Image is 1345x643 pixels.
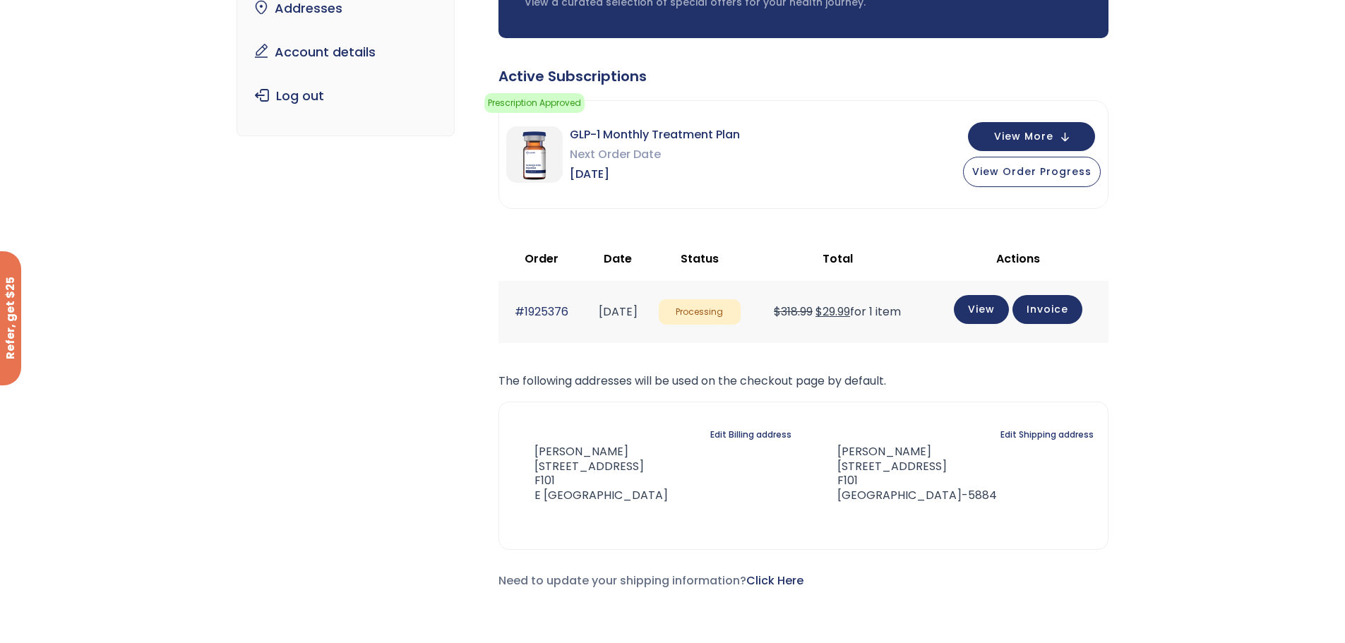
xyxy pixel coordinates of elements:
[248,81,443,111] a: Log out
[498,371,1108,391] p: The following addresses will be used on the checkout page by default.
[972,164,1092,179] span: View Order Progress
[1000,425,1094,445] a: Edit Shipping address
[484,93,585,113] span: Prescription Approved
[513,445,668,503] address: [PERSON_NAME] [STREET_ADDRESS] F101 E [GEOGRAPHIC_DATA]
[815,445,997,503] address: [PERSON_NAME] [STREET_ADDRESS] F101 [GEOGRAPHIC_DATA]-5884
[498,572,803,589] span: Need to update your shipping information?
[498,66,1108,86] div: Active Subscriptions
[748,281,927,342] td: for 1 item
[659,299,741,325] span: Processing
[570,164,740,184] span: [DATE]
[815,304,850,320] span: 29.99
[823,251,853,267] span: Total
[963,157,1101,187] button: View Order Progress
[570,125,740,145] span: GLP-1 Monthly Treatment Plan
[774,304,813,320] del: $318.99
[515,304,568,320] a: #1925376
[996,251,1040,267] span: Actions
[570,145,740,164] span: Next Order Date
[1012,295,1082,324] a: Invoice
[968,122,1095,151] button: View More
[954,295,1009,324] a: View
[525,251,558,267] span: Order
[599,304,638,320] time: [DATE]
[815,304,823,320] span: $
[994,132,1053,141] span: View More
[248,37,443,67] a: Account details
[710,425,791,445] a: Edit Billing address
[604,251,632,267] span: Date
[746,572,803,589] a: Click Here
[506,126,563,183] img: GLP-1 Monthly Treatment Plan
[681,251,719,267] span: Status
